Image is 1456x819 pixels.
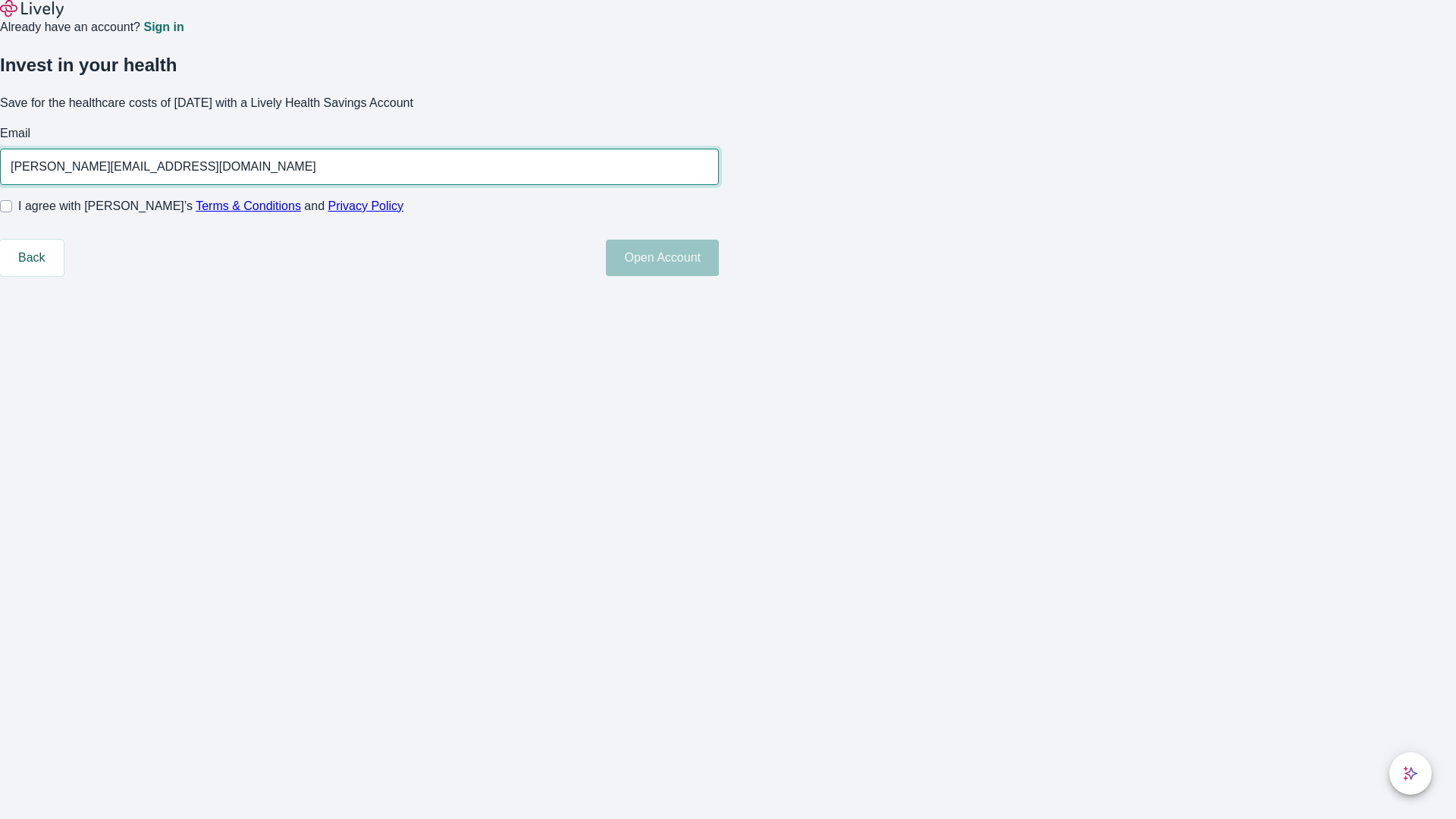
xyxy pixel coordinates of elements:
svg: Lively AI Assistant [1403,766,1418,781]
a: Sign in [143,21,184,33]
span: I agree with [PERSON_NAME]’s and [18,197,403,215]
a: Terms & Conditions [196,199,301,212]
a: Privacy Policy [328,199,404,212]
button: chat [1389,752,1432,795]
